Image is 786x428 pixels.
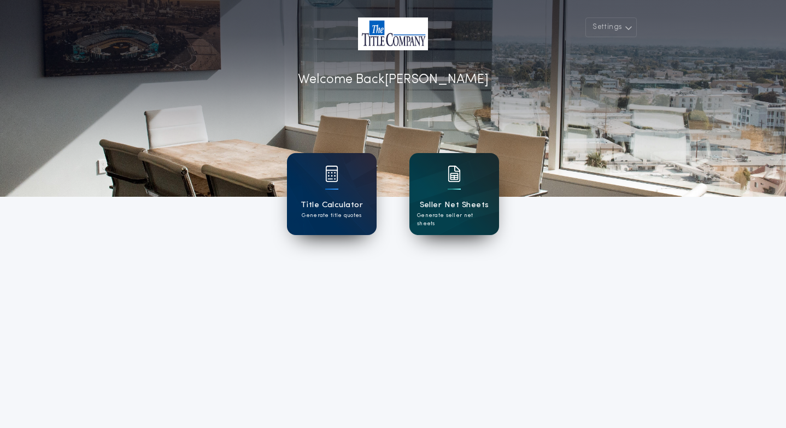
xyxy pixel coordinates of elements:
[298,70,489,90] p: Welcome Back [PERSON_NAME]
[287,153,377,235] a: card iconTitle CalculatorGenerate title quotes
[585,17,637,37] button: Settings
[358,17,427,50] img: account-logo
[302,212,361,220] p: Generate title quotes
[409,153,499,235] a: card iconSeller Net SheetsGenerate seller net sheets
[448,166,461,182] img: card icon
[420,199,489,212] h1: Seller Net Sheets
[325,166,338,182] img: card icon
[301,199,363,212] h1: Title Calculator
[417,212,491,228] p: Generate seller net sheets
